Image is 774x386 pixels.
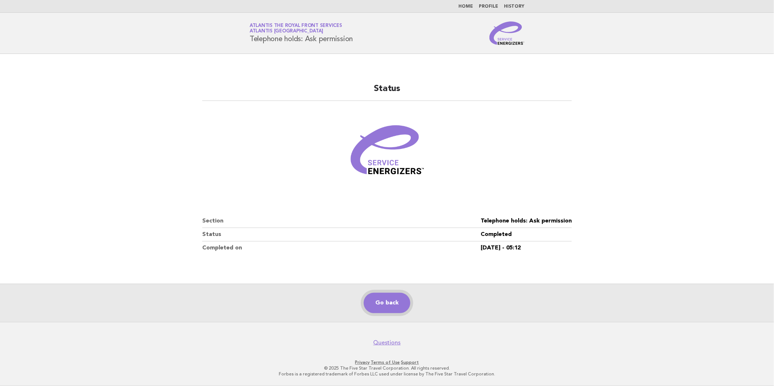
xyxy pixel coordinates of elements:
img: Verified [343,110,431,197]
a: Home [458,4,473,9]
a: Go back [364,293,410,313]
a: Privacy [355,360,370,365]
a: History [504,4,524,9]
dt: Status [202,228,481,241]
dt: Section [202,214,481,228]
img: Service Energizers [489,21,524,45]
p: · · [164,359,610,365]
h1: Telephone holds: Ask permission [250,24,353,43]
dd: Completed [481,228,572,241]
p: Forbes is a registered trademark of Forbes LLC used under license by The Five Star Travel Corpora... [164,371,610,377]
a: Questions [374,339,401,346]
a: Support [401,360,419,365]
dd: Telephone holds: Ask permission [481,214,572,228]
dt: Completed on [202,241,481,255]
dd: [DATE] - 05:12 [481,241,572,255]
span: Atlantis [GEOGRAPHIC_DATA] [250,29,323,34]
a: Terms of Use [371,360,400,365]
h2: Status [202,83,572,101]
a: Atlantis The Royal Front ServicesAtlantis [GEOGRAPHIC_DATA] [250,23,342,34]
a: Profile [479,4,498,9]
p: © 2025 The Five Star Travel Corporation. All rights reserved. [164,365,610,371]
